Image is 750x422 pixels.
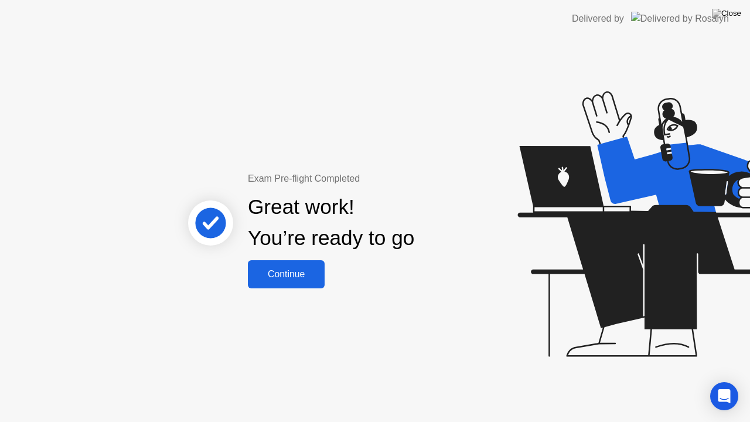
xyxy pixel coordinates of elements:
button: Continue [248,260,325,288]
img: Delivered by Rosalyn [631,12,729,25]
img: Close [712,9,741,18]
div: Exam Pre-flight Completed [248,172,490,186]
div: Continue [251,269,321,280]
div: Great work! You’re ready to go [248,192,414,254]
div: Open Intercom Messenger [710,382,738,410]
div: Delivered by [572,12,624,26]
